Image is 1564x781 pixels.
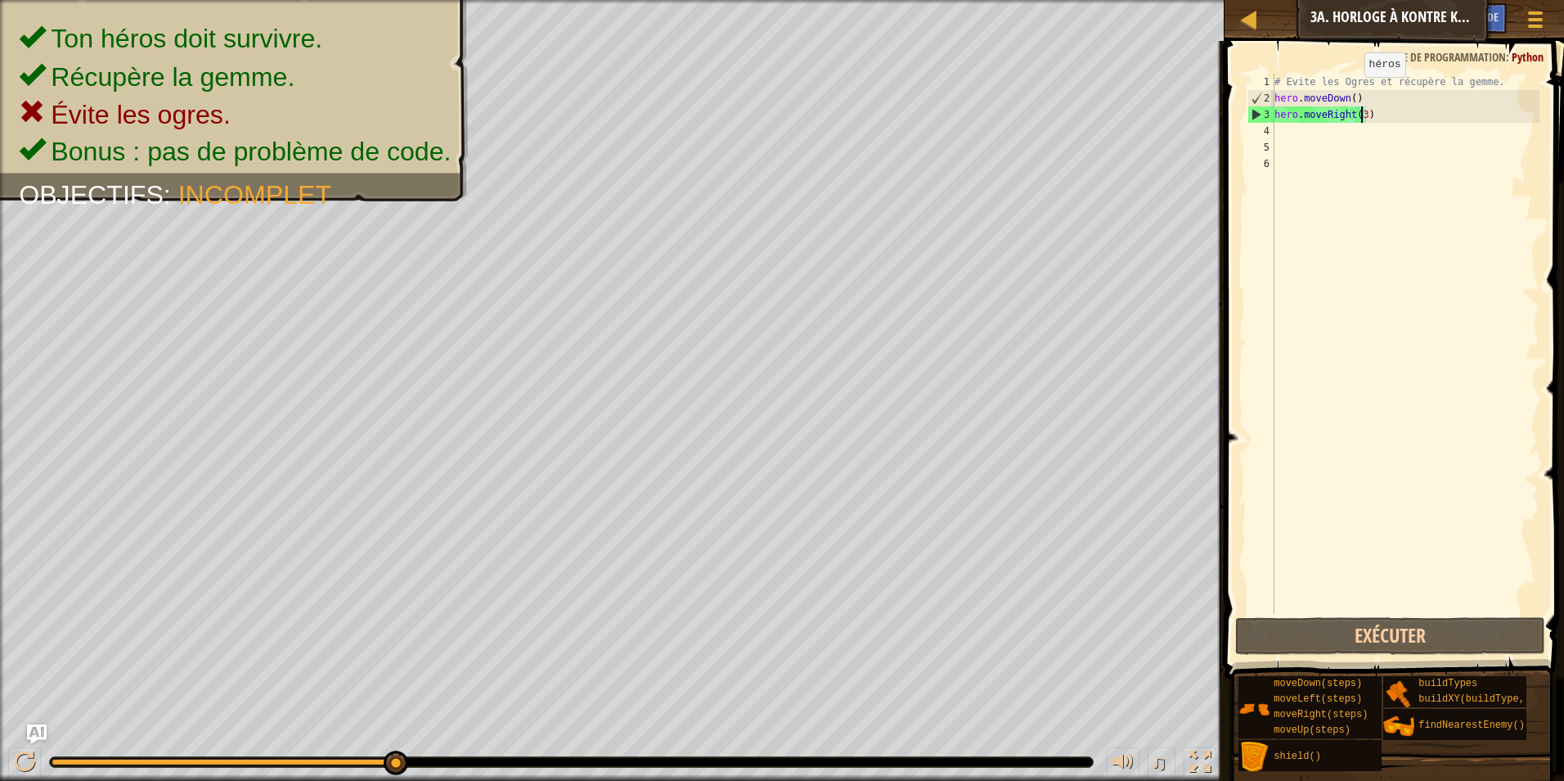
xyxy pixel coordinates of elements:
button: Exécuter [1235,617,1546,655]
span: moveRight(steps) [1274,709,1368,720]
span: shield() [1274,751,1321,762]
span: Évite les ogres. [51,99,231,129]
div: 1 [1247,74,1274,90]
span: Ton héros doit survivre. [51,24,322,53]
span: moveDown(steps) [1274,678,1362,689]
img: portrait.png [1238,693,1270,725]
span: buildTypes [1418,678,1477,689]
button: Afficher le menu [1515,3,1556,42]
li: Ton héros doit survivre. [19,20,451,58]
span: Objectifs [19,179,164,209]
button: ♫ [1148,747,1175,781]
button: Basculer en plein écran [1184,747,1216,781]
button: Ask AI [1426,3,1470,34]
img: portrait.png [1383,678,1414,709]
div: 5 [1247,139,1274,156]
span: Aide [1478,9,1499,25]
span: Incomplet [178,179,331,209]
span: moveLeft(steps) [1274,693,1362,705]
span: moveUp(steps) [1274,725,1351,736]
img: portrait.png [1238,742,1270,773]
button: Ajuster le volume [1107,747,1139,781]
button: Ctrl + P: Play [8,747,41,781]
span: : [1506,49,1512,65]
span: Bonus : pas de problème de code. [51,137,451,166]
li: Évite les ogres. [19,96,451,133]
span: Récupère la gemme. [51,61,294,91]
button: Ask AI [27,725,47,744]
code: héros [1369,58,1401,70]
span: findNearestEnemy() [1418,720,1525,731]
span: Ask AI [1434,9,1462,25]
span: ♫ [1151,750,1167,774]
div: 6 [1247,156,1274,172]
img: portrait.png [1383,711,1414,742]
span: Python [1512,49,1544,65]
div: 2 [1248,90,1274,106]
li: Bonus : pas de problème de code. [19,133,451,170]
span: Langage de programmation [1366,49,1506,65]
div: 3 [1248,106,1274,123]
li: Récupère la gemme. [19,58,451,96]
span: : [164,179,178,209]
div: 4 [1247,123,1274,139]
span: buildXY(buildType, x, y) [1418,693,1560,705]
